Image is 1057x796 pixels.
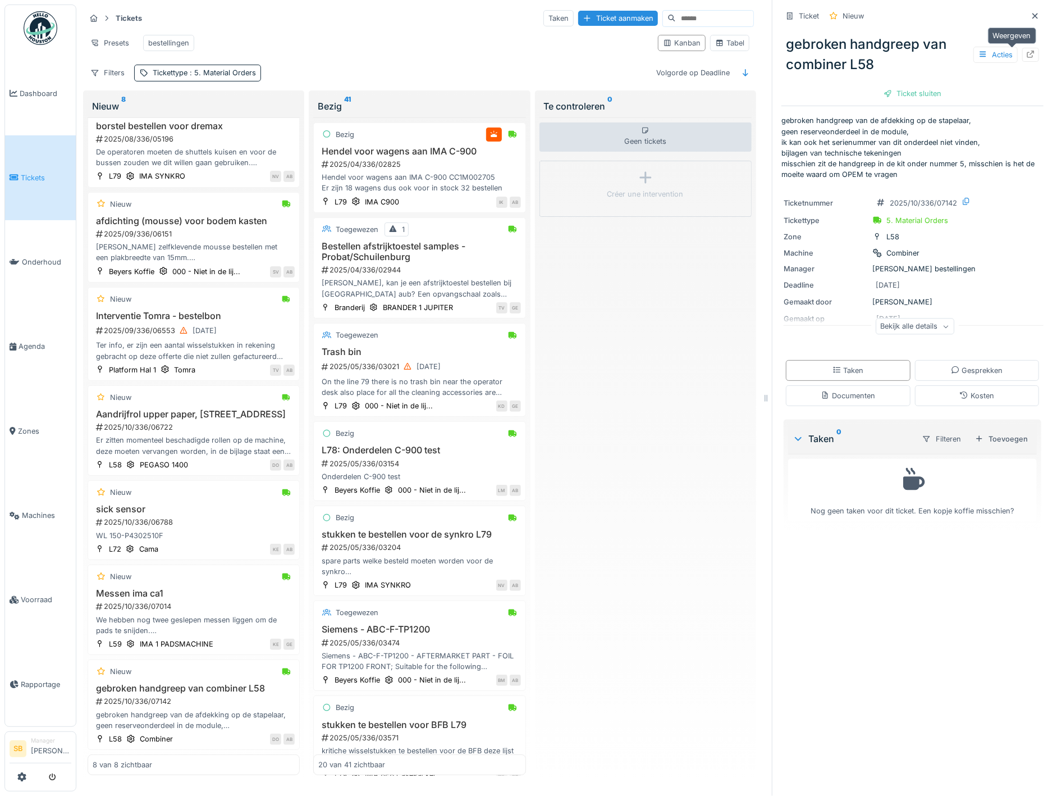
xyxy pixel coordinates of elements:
[799,11,819,21] div: Ticket
[318,556,520,577] div: spare parts welke besteld moeten worden voor de synkro veel zaken kunnen we volgens mij ergens an...
[85,35,134,51] div: Presets
[93,530,295,541] div: WL 150-P4302510F
[283,734,295,745] div: AB
[111,13,147,24] strong: Tickets
[270,639,281,650] div: KE
[510,302,521,313] div: GE
[973,47,1018,63] div: Acties
[24,11,57,45] img: Badge_color-CXgf-gQk.svg
[19,341,71,352] span: Agenda
[187,69,256,77] span: : 5. Material Orders
[318,745,520,767] div: kritiche wisselstukken te bestellen voor de BFB deze lijst is moeilijker te zien welk stuk het ju...
[110,199,131,210] div: Nieuw
[93,504,295,515] h3: sick sensor
[876,280,900,290] div: [DATE]
[784,263,1041,274] div: [PERSON_NAME] bestellingen
[110,392,131,403] div: Nieuw
[95,601,295,612] div: 2025/10/336/07014
[318,445,520,456] h3: L78: Onderdelen C-900 test
[110,487,131,498] div: Nieuw
[172,266,240,277] div: 000 - Niet in de lij...
[539,122,752,152] div: Geen tickets
[890,198,957,208] div: 2025/10/336/07142
[5,473,76,557] a: Machines
[795,464,1029,516] div: Nog geen taken voor dit ticket. Een kopje koffie misschien?
[886,231,899,242] div: L58
[959,390,994,401] div: Kosten
[510,401,521,412] div: GE
[318,471,520,482] div: Onderdelen C-900 test
[496,580,507,591] div: NV
[651,65,735,81] div: Volgorde op Deadline
[365,580,411,590] div: IMA SYNKRO
[5,135,76,220] a: Tickets
[876,319,954,335] div: Bekijk alle details
[336,330,378,340] div: Toegewezen
[109,734,122,744] div: L58
[193,325,217,336] div: [DATE]
[283,171,295,182] div: AB
[121,99,126,113] sup: 8
[318,172,520,193] div: Hendel voor wagens aan IMA C-900 CC1M002705 Er zijn 18 wagens dus ook voor in stock 32 bestellen
[417,361,441,372] div: [DATE]
[318,241,520,262] h3: Bestellen afstrijktoestel samples - Probat/Schuilenburg
[318,99,521,113] div: Bezig
[318,146,520,157] h3: Hendel voor wagens aan IMA C-900
[318,759,385,770] div: 20 van 41 zichtbaar
[21,679,71,690] span: Rapportage
[344,99,351,113] sup: 41
[318,720,520,730] h3: stukken te bestellen voor BFB L79
[93,311,295,321] h3: Interventie Tomra - bestelbon
[543,10,574,26] div: Taken
[95,229,295,239] div: 2025/09/336/06151
[321,542,520,553] div: 2025/05/336/03204
[109,365,156,375] div: Platform Hal 1
[784,198,868,208] div: Ticketnummer
[95,324,295,338] div: 2025/09/336/06553
[336,607,378,618] div: Toegewezen
[109,639,122,649] div: L59
[917,431,966,447] div: Filteren
[544,99,747,113] div: Te controleren
[10,740,26,757] li: SB
[139,544,158,554] div: Cama
[510,580,521,591] div: AB
[821,390,875,401] div: Documenten
[336,702,354,713] div: Bezig
[92,99,295,113] div: Nieuw
[335,197,347,207] div: L79
[383,302,453,313] div: BRANDER 1 JUPITER
[31,736,71,745] div: Manager
[496,401,507,412] div: KD
[318,376,520,398] div: On the line 79 there is no trash bin near the operator desk also place for all the cleaning acces...
[784,215,868,226] div: Tickettype
[110,294,131,304] div: Nieuw
[93,759,152,770] div: 8 van 8 zichtbaar
[321,360,520,374] div: 2025/05/336/03021
[21,594,71,605] span: Voorraad
[5,220,76,304] a: Onderhoud
[510,197,521,208] div: AB
[283,639,295,650] div: GE
[21,172,71,183] span: Tickets
[321,638,520,648] div: 2025/05/336/03474
[93,615,295,636] div: We hebben nog twee geslepen messen liggen om de pads te snijden. We hebben zes machine's staan du...
[496,197,507,208] div: IK
[283,460,295,471] div: AB
[10,736,71,763] a: SB Manager[PERSON_NAME]
[988,28,1036,44] div: Weergeven
[663,38,701,48] div: Kanban
[93,588,295,599] h3: Messen ima ca1
[336,512,354,523] div: Bezig
[22,510,71,521] span: Machines
[270,734,281,745] div: DO
[843,11,864,21] div: Nieuw
[283,266,295,278] div: AB
[784,248,868,258] div: Machine
[715,38,744,48] div: Tabel
[318,278,520,299] div: [PERSON_NAME], kan je een afstrijktoestel bestellen bij [GEOGRAPHIC_DATA] aub? Een opvangschaal z...
[335,675,380,685] div: Beyers Koffie
[951,365,1003,376] div: Gesprekken
[784,280,868,290] div: Deadline
[95,134,295,144] div: 2025/08/336/05196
